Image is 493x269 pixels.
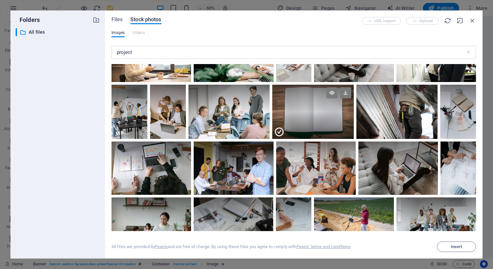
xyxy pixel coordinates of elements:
[112,46,465,59] input: Search
[456,17,464,24] i: Minimize
[296,244,351,249] a: Pexels’ terms and conditions
[444,17,451,24] i: Reload
[16,28,17,36] div: ​
[469,17,476,24] i: Close
[16,16,40,24] p: Folders
[112,244,352,250] div: All files are provided by and are free of charge. By using these files you agree to comply with .
[155,244,168,249] a: Pexels
[132,29,145,37] span: This file type is not supported by this element
[112,16,123,24] span: Files
[93,16,100,24] i: Create new folder
[451,245,462,249] span: Insert
[112,29,125,37] span: Images
[130,16,161,24] span: Stock photos
[437,242,476,252] button: Insert
[29,28,88,36] p: All files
